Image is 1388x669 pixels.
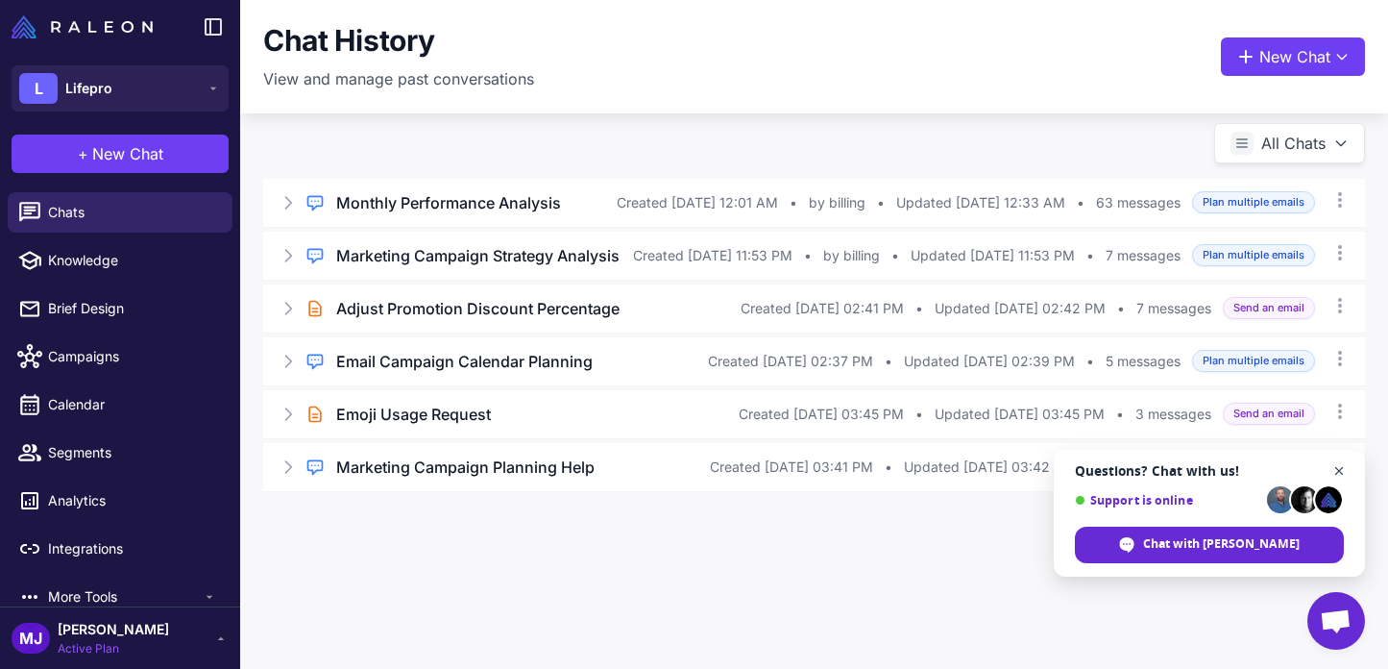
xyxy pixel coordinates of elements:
[710,457,873,478] span: Created [DATE] 03:41 PM
[12,15,160,38] a: Raleon Logo
[1327,459,1351,483] span: Close chat
[8,288,232,329] a: Brief Design
[935,404,1105,425] span: Updated [DATE] 03:45 PM
[1075,493,1260,508] span: Support is online
[12,65,229,111] button: LLifepro
[708,351,873,372] span: Created [DATE] 02:37 PM
[48,250,217,271] span: Knowledge
[915,404,923,425] span: •
[48,490,217,511] span: Analytics
[48,394,217,415] span: Calendar
[336,456,595,479] h3: Marketing Campaign Planning Help
[1221,37,1365,76] button: New Chat
[1192,244,1315,266] span: Plan multiple emails
[804,245,812,266] span: •
[1077,192,1084,213] span: •
[8,192,232,233] a: Chats
[48,346,217,367] span: Campaigns
[1096,192,1181,213] span: 63 messages
[263,23,434,60] h1: Chat History
[617,192,778,213] span: Created [DATE] 12:01 AM
[12,135,229,173] button: +New Chat
[823,245,880,266] span: by billing
[92,142,163,165] span: New Chat
[58,640,169,657] span: Active Plan
[911,245,1075,266] span: Updated [DATE] 11:53 PM
[885,457,892,478] span: •
[12,623,50,654] div: MJ
[8,240,232,281] a: Knowledge
[790,192,797,213] span: •
[877,192,885,213] span: •
[1192,350,1315,372] span: Plan multiple emails
[1086,245,1094,266] span: •
[336,191,561,214] h3: Monthly Performance Analysis
[19,73,58,104] div: L
[1223,403,1315,425] span: Send an email
[904,457,1075,478] span: Updated [DATE] 03:42 PM
[741,298,904,319] span: Created [DATE] 02:41 PM
[1116,404,1124,425] span: •
[935,298,1106,319] span: Updated [DATE] 02:42 PM
[1106,245,1181,266] span: 7 messages
[1307,592,1365,650] div: Open chat
[891,245,899,266] span: •
[8,529,232,569] a: Integrations
[8,433,232,473] a: Segments
[1106,351,1181,372] span: 5 messages
[739,404,904,425] span: Created [DATE] 03:45 PM
[1135,404,1211,425] span: 3 messages
[915,298,923,319] span: •
[1086,351,1094,372] span: •
[78,142,88,165] span: +
[885,351,892,372] span: •
[1192,191,1315,213] span: Plan multiple emails
[8,481,232,521] a: Analytics
[48,538,217,559] span: Integrations
[336,244,620,267] h3: Marketing Campaign Strategy Analysis
[58,619,169,640] span: [PERSON_NAME]
[263,67,534,90] p: View and manage past conversations
[336,350,593,373] h3: Email Campaign Calendar Planning
[336,297,620,320] h3: Adjust Promotion Discount Percentage
[1136,298,1211,319] span: 7 messages
[896,192,1065,213] span: Updated [DATE] 12:33 AM
[1223,297,1315,319] span: Send an email
[904,351,1075,372] span: Updated [DATE] 02:39 PM
[48,586,202,607] span: More Tools
[8,384,232,425] a: Calendar
[1117,298,1125,319] span: •
[48,298,217,319] span: Brief Design
[1143,535,1300,553] span: Chat with [PERSON_NAME]
[8,336,232,377] a: Campaigns
[48,202,217,223] span: Chats
[809,192,865,213] span: by billing
[1075,527,1344,563] div: Chat with Raleon
[1214,123,1365,163] button: All Chats
[12,15,153,38] img: Raleon Logo
[633,245,792,266] span: Created [DATE] 11:53 PM
[65,78,112,99] span: Lifepro
[336,403,491,426] h3: Emoji Usage Request
[1075,463,1344,479] span: Questions? Chat with us!
[48,442,217,463] span: Segments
